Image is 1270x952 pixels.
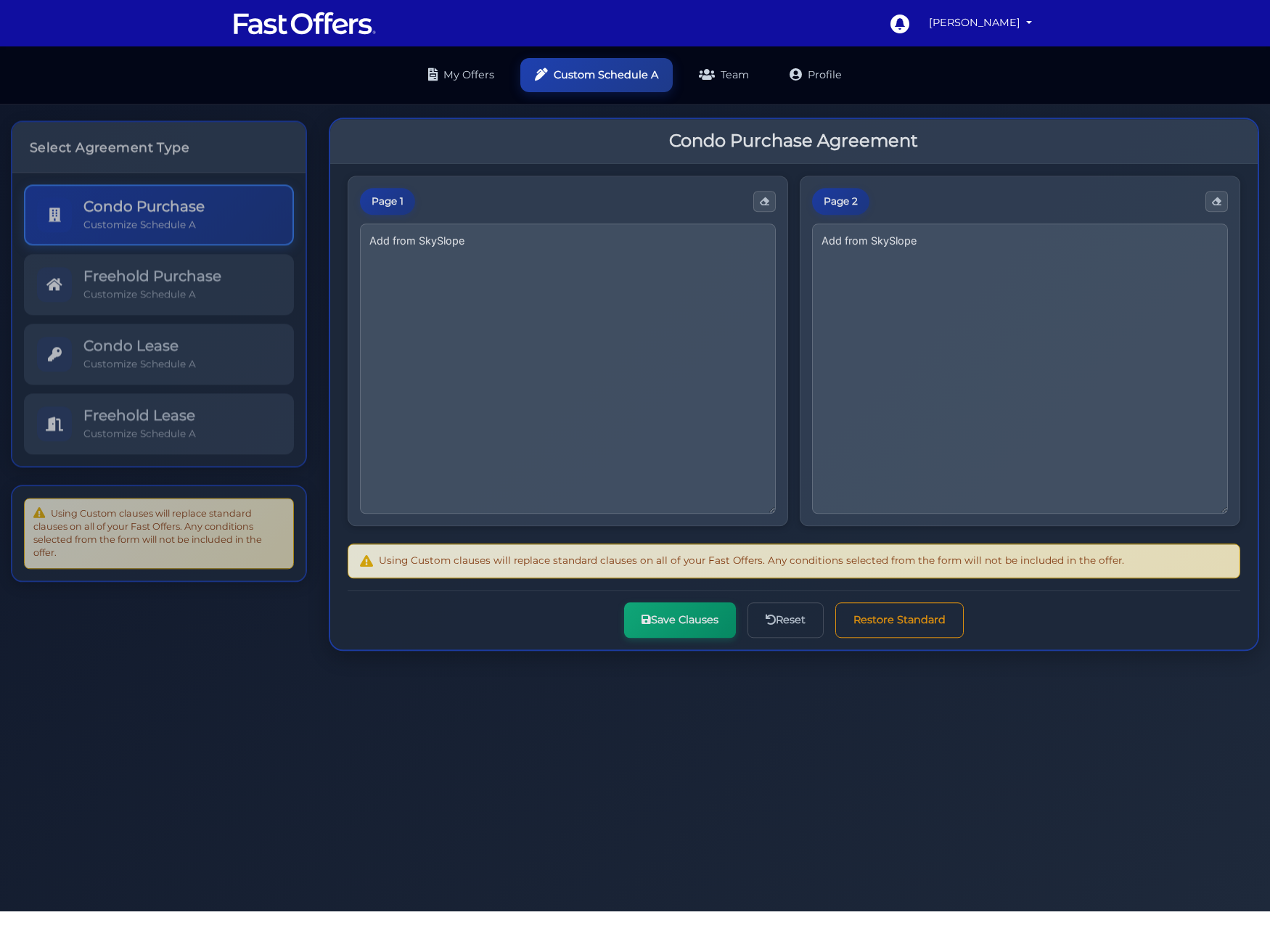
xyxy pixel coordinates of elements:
[83,353,196,366] p: Customize Schedule A
[83,422,196,436] p: Customize Schedule A
[835,601,964,636] button: Restore Standard
[24,493,294,565] div: Using Custom clauses will replace standard clauses on all of your Fast Offers. Any conditions sel...
[83,213,205,227] p: Customize Schedule A
[348,542,1241,577] div: Using Custom clauses will replace standard clauses on all of your Fast Offers. Any conditions sel...
[624,601,736,636] button: Save Clauses
[775,58,856,92] a: Profile
[24,389,294,450] a: Freehold Lease Customize Schedule A
[923,9,1038,37] a: [PERSON_NAME]
[24,319,294,380] a: Condo Lease Customize Schedule A
[83,263,221,280] h5: Freehold Purchase
[83,193,205,210] h5: Condo Purchase
[812,222,1228,512] textarea: Add from SkySlope
[30,135,288,150] h4: Select Agreement Type
[684,58,763,92] a: Team
[520,58,673,92] a: Custom Schedule A
[669,129,918,150] h3: Condo Purchase Agreement
[24,180,294,241] a: Condo Purchase Customize Schedule A
[83,402,196,419] h5: Freehold Lease
[360,186,415,214] div: Page 1
[414,58,509,92] a: My Offers
[24,250,294,311] a: Freehold Purchase Customize Schedule A
[812,186,869,214] div: Page 2
[83,283,221,297] p: Customize Schedule A
[83,332,196,350] h5: Condo Lease
[747,601,824,636] button: Reset
[360,222,776,512] textarea: Add from SkySlope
